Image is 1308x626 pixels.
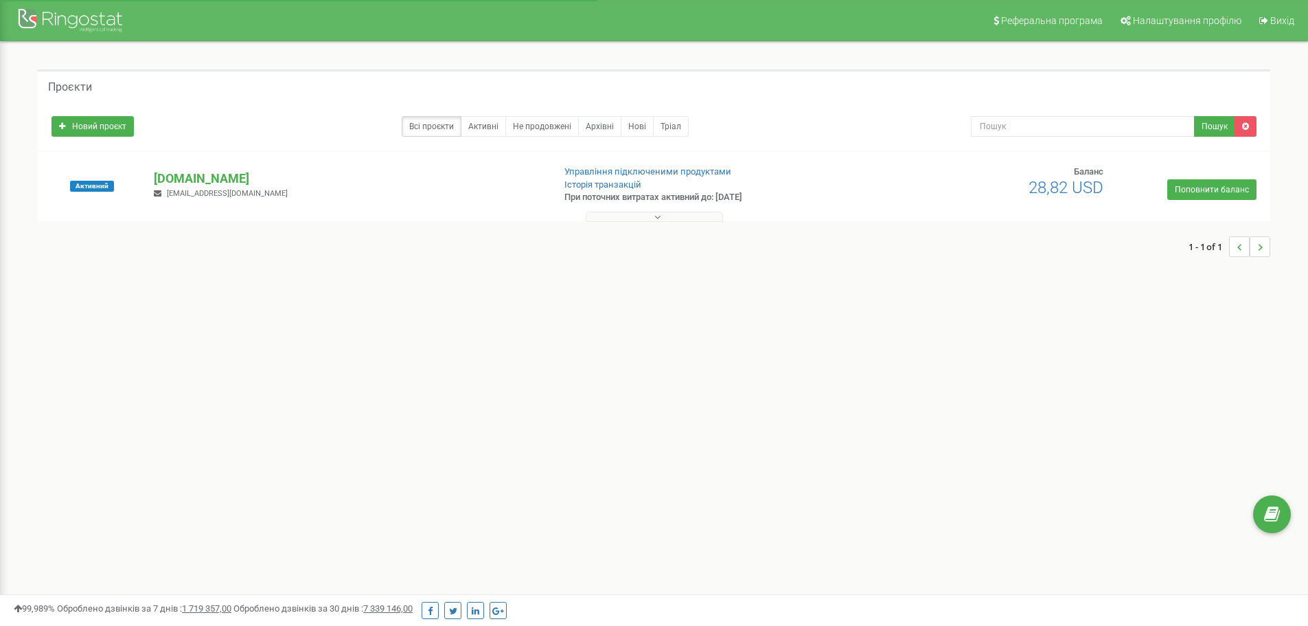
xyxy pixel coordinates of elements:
span: Оброблено дзвінків за 30 днів : [233,603,413,614]
span: Оброблено дзвінків за 7 днів : [57,603,231,614]
span: 28,82 USD [1029,178,1103,197]
a: Управління підключеними продуктами [564,166,731,177]
h5: Проєкти [48,81,92,93]
span: Баланс [1074,166,1103,177]
a: Нові [621,116,654,137]
u: 7 339 146,00 [363,603,413,614]
a: Тріал [653,116,689,137]
span: [EMAIL_ADDRESS][DOMAIN_NAME] [167,189,288,198]
a: Архівні [578,116,621,137]
p: [DOMAIN_NAME] [154,170,542,188]
span: Реферальна програма [1001,15,1103,26]
span: Вихід [1270,15,1294,26]
span: 99,989% [14,603,55,614]
nav: ... [1189,223,1270,271]
span: Активний [70,181,114,192]
input: Пошук [971,116,1195,137]
p: При поточних витратах активний до: [DATE] [564,191,850,204]
a: Поповнити баланс [1167,179,1257,200]
span: Налаштування профілю [1133,15,1241,26]
span: 1 - 1 of 1 [1189,236,1229,257]
a: Активні [461,116,506,137]
a: Історія транзакцій [564,179,641,190]
u: 1 719 357,00 [182,603,231,614]
a: Всі проєкти [402,116,461,137]
button: Пошук [1194,116,1235,137]
a: Не продовжені [505,116,579,137]
a: Новий проєкт [51,116,134,137]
